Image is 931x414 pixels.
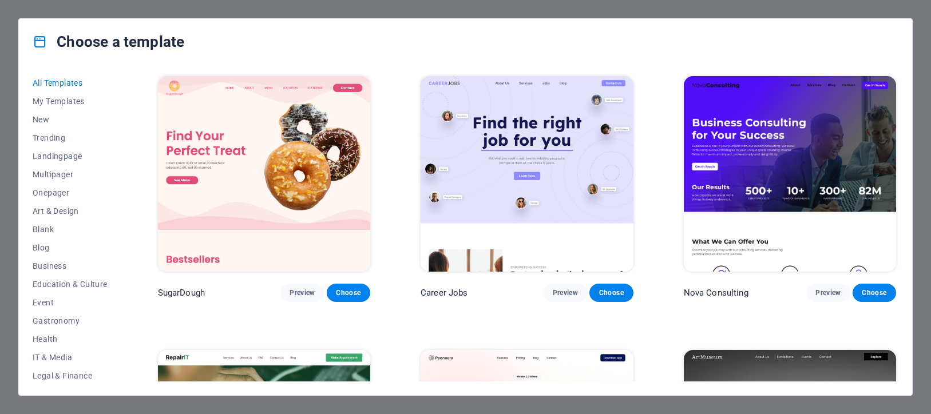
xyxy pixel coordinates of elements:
[862,288,887,297] span: Choose
[33,293,108,312] button: Event
[806,284,850,302] button: Preview
[33,330,108,348] button: Health
[33,97,108,106] span: My Templates
[815,288,841,297] span: Preview
[33,335,108,344] span: Health
[33,238,108,257] button: Blog
[290,288,315,297] span: Preview
[33,220,108,238] button: Blank
[421,287,468,298] p: Career Jobs
[544,284,587,302] button: Preview
[33,147,108,165] button: Landingpage
[33,152,108,161] span: Landingpage
[33,275,108,293] button: Education & Culture
[33,280,108,289] span: Education & Culture
[589,284,633,302] button: Choose
[33,371,108,380] span: Legal & Finance
[599,288,624,297] span: Choose
[33,74,108,92] button: All Templates
[33,348,108,367] button: IT & Media
[33,312,108,330] button: Gastronomy
[33,202,108,220] button: Art & Design
[33,133,108,142] span: Trending
[33,115,108,124] span: New
[280,284,324,302] button: Preview
[33,33,184,51] h4: Choose a template
[33,129,108,147] button: Trending
[33,261,108,270] span: Business
[33,298,108,307] span: Event
[33,367,108,385] button: Legal & Finance
[684,287,748,298] p: Nova Consulting
[553,288,578,297] span: Preview
[421,76,633,272] img: Career Jobs
[336,288,361,297] span: Choose
[33,165,108,184] button: Multipager
[33,225,108,234] span: Blank
[33,243,108,252] span: Blog
[33,184,108,202] button: Onepager
[853,284,896,302] button: Choose
[33,92,108,110] button: My Templates
[684,76,896,272] img: Nova Consulting
[158,287,205,298] p: SugarDough
[33,170,108,179] span: Multipager
[33,206,108,216] span: Art & Design
[33,353,108,362] span: IT & Media
[33,316,108,325] span: Gastronomy
[158,76,370,272] img: SugarDough
[33,188,108,197] span: Onepager
[327,284,370,302] button: Choose
[33,257,108,275] button: Business
[33,110,108,129] button: New
[33,78,108,87] span: All Templates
